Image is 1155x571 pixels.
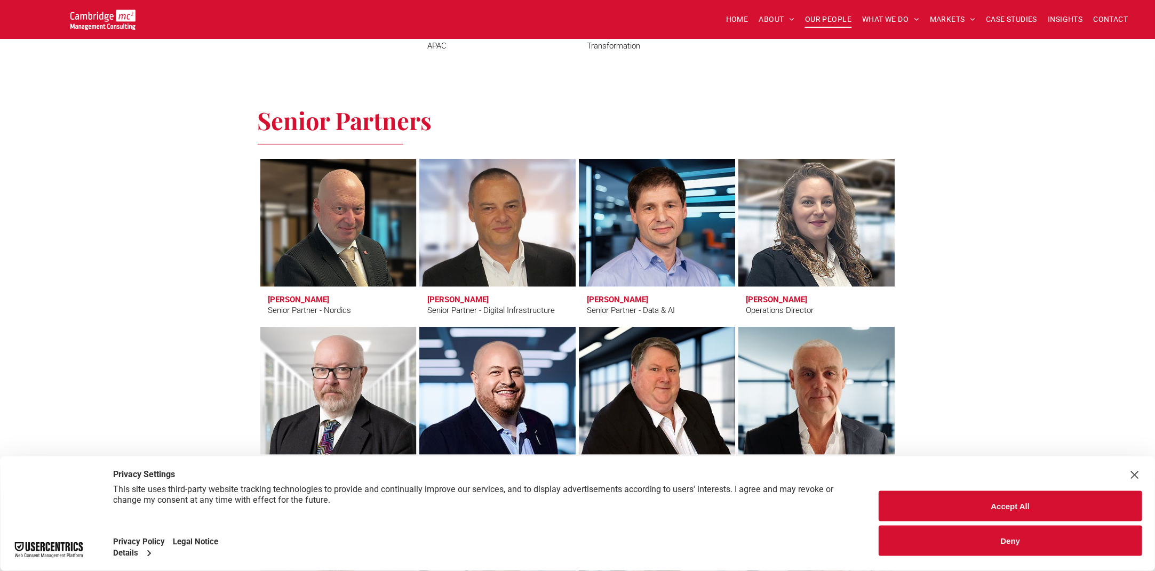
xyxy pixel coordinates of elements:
[260,159,417,287] a: Erling Aronsveen
[738,327,895,455] a: Matt Lawson
[1088,11,1134,28] a: CONTACT
[419,159,576,287] a: Andy Bax
[579,327,736,455] a: Eric Green
[419,327,576,455] a: Andy Everest
[721,11,754,28] a: HOME
[1043,11,1088,28] a: INSIGHTS
[925,11,981,28] a: MARKETS
[268,295,330,304] h3: [PERSON_NAME]
[738,159,895,287] a: Serena Catapano
[800,11,857,28] a: OUR PEOPLE
[587,304,675,317] div: Senior Partner - Data & AI
[427,295,489,304] h3: [PERSON_NAME]
[754,11,800,28] a: ABOUT
[427,304,555,317] div: Senior Partner - Digital Infrastructure
[260,327,417,455] a: Duncan Clubb
[70,11,136,22] a: Your Business Transformed | Cambridge Management Consulting
[746,295,808,304] h3: [PERSON_NAME]
[857,11,925,28] a: WHAT WE DO
[258,104,432,136] span: Senior Partners
[587,295,648,304] h3: [PERSON_NAME]
[70,10,136,30] img: Go to Homepage
[587,28,728,52] div: Managing Partner - Business Transformation
[427,28,568,52] div: Managing Partner - EMEA, LATAM & APAC
[746,304,814,317] div: Operations Director
[579,159,736,287] a: Simon Brueckheimer
[981,11,1043,28] a: CASE STUDIES
[268,304,352,317] div: Senior Partner - Nordics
